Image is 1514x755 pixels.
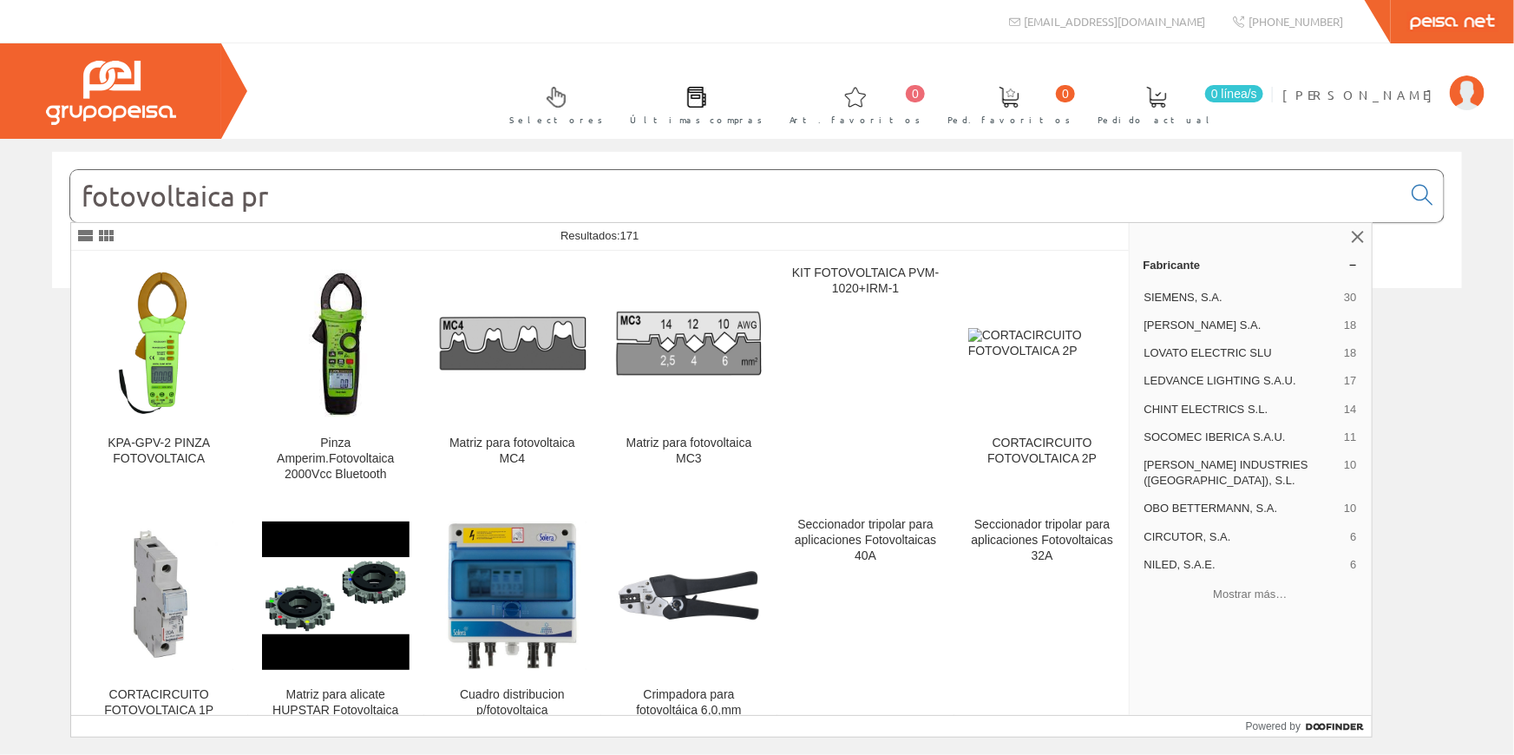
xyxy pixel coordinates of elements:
span: [PERSON_NAME] INDUSTRIES ([GEOGRAPHIC_DATA]), S.L. [1144,457,1338,489]
span: 17 [1344,373,1356,389]
span: 18 [1344,318,1356,333]
div: Matriz para alicate HUPSTAR Fotovoltaica [262,687,410,719]
span: 0 [906,85,925,102]
img: Cuadro distribucion p/fotovoltaica c/sobreten.1000vdc 1e/1s [438,522,587,670]
span: Últimas compras [630,111,763,128]
span: 18 [1344,345,1356,361]
a: Cuadro distribucion p/fotovoltaica c/sobreten.1000vdc 1e/1s Cuadro distribucion p/fotovoltaica c/... [424,503,600,754]
img: KPA-GPV-2 PINZA FOTOVOLTAICA [85,270,233,418]
span: 0 [1056,85,1075,102]
span: Art. favoritos [790,111,921,128]
div: Crimpadora para fotovoltáica 6,0,mm prensado cuadrado [615,687,764,734]
span: 30 [1344,290,1356,305]
img: Grupo Peisa [46,61,176,125]
div: CORTACIRCUITO FOTOVOLTAICA 2P [968,436,1117,467]
div: Cuadro distribucion p/fotovoltaica c/sobreten.1000vdc 1e/1s [438,687,587,734]
span: 10 [1344,457,1356,489]
span: 0 línea/s [1205,85,1263,102]
span: CIRCUTOR, S.A. [1144,529,1344,545]
a: Crimpadora para fotovoltáica 6,0,mm prensado cuadrado Crimpadora para fotovoltáica 6,0,mm prensad... [601,503,777,754]
a: KIT FOTOVOLTAICA PVM-1020+IRM-1 [777,252,954,502]
span: OBO BETTERMANN, S.A. [1144,501,1338,516]
a: CORTACIRCUITO FOTOVOLTAICA 1P CORTACIRCUITO FOTOVOLTAICA 1P [71,503,247,754]
span: Powered by [1246,719,1301,734]
span: Pedido actual [1098,111,1216,128]
img: Crimpadora para fotovoltáica 6,0,mm prensado cuadrado [615,522,764,670]
img: CORTACIRCUITO FOTOVOLTAICA 1P [85,522,233,670]
a: Matriz para fotovoltaica MC4 Matriz para fotovoltaica MC4 [424,252,600,502]
a: Powered by [1246,716,1372,737]
input: Buscar... [70,170,1401,222]
a: Pinza Amperim.Fotovoltaica 2000Vcc Bluetooth Pinza Amperim.Fotovoltaica 2000Vcc Bluetooth [248,252,424,502]
span: 10 [1344,501,1356,516]
span: 6 [1350,557,1356,573]
span: SOCOMEC IBERICA S.A.U. [1144,430,1338,445]
span: CHINT ELECTRICS S.L. [1144,402,1338,417]
span: LEDVANCE LIGHTING S.A.U. [1144,373,1338,389]
div: Pinza Amperim.Fotovoltaica 2000Vcc Bluetooth [262,436,410,483]
a: Últimas compras [613,72,771,135]
span: Ped. favoritos [947,111,1071,128]
span: Resultados: [560,229,639,242]
span: 6 [1350,529,1356,545]
a: KPA-GPV-2 PINZA FOTOVOLTAICA KPA-GPV-2 PINZA FOTOVOLTAICA [71,252,247,502]
button: Mostrar más… [1137,581,1365,609]
span: [PERSON_NAME] [1282,86,1441,103]
span: [PHONE_NUMBER] [1249,14,1343,29]
span: SIEMENS, S.A. [1144,290,1338,305]
span: [EMAIL_ADDRESS][DOMAIN_NAME] [1025,14,1206,29]
div: Matriz para fotovoltaica MC4 [438,436,587,467]
img: CORTACIRCUITO FOTOVOLTAICA 2P [968,328,1117,359]
span: 11 [1344,430,1356,445]
span: NILED, S.A.E. [1144,557,1344,573]
div: © Grupo Peisa [52,310,1462,325]
a: Fabricante [1130,251,1372,279]
a: Seccionador tripolar para aplicaciones Fotovoltaicas 32A [954,503,1131,754]
span: [PERSON_NAME] S.A. [1144,318,1338,333]
div: CORTACIRCUITO FOTOVOLTAICA 1P [85,687,233,719]
span: Selectores [509,111,603,128]
img: Pinza Amperim.Fotovoltaica 2000Vcc Bluetooth [262,270,410,418]
a: CORTACIRCUITO FOTOVOLTAICA 2P CORTACIRCUITO FOTOVOLTAICA 2P [954,252,1131,502]
img: Matriz para alicate HUPSTAR Fotovoltaica [262,522,410,670]
div: Seccionador tripolar para aplicaciones Fotovoltaicas 40A [791,517,940,564]
img: Matriz para fotovoltaica MC3 [615,270,764,418]
div: Seccionador tripolar para aplicaciones Fotovoltaicas 32A [968,517,1117,564]
div: KPA-GPV-2 PINZA FOTOVOLTAICA [85,436,233,467]
div: KIT FOTOVOLTAICA PVM-1020+IRM-1 [791,266,940,297]
span: 171 [620,229,639,242]
span: LOVATO ELECTRIC SLU [1144,345,1338,361]
a: Seccionador tripolar para aplicaciones Fotovoltaicas 40A [777,503,954,754]
a: [PERSON_NAME] [1282,72,1485,89]
a: Matriz para alicate HUPSTAR Fotovoltaica Matriz para alicate HUPSTAR Fotovoltaica [248,503,424,754]
span: 14 [1344,402,1356,417]
div: Matriz para fotovoltaica MC3 [615,436,764,467]
img: Matriz para fotovoltaica MC4 [438,270,587,418]
a: Matriz para fotovoltaica MC3 Matriz para fotovoltaica MC3 [601,252,777,502]
a: Selectores [492,72,612,135]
